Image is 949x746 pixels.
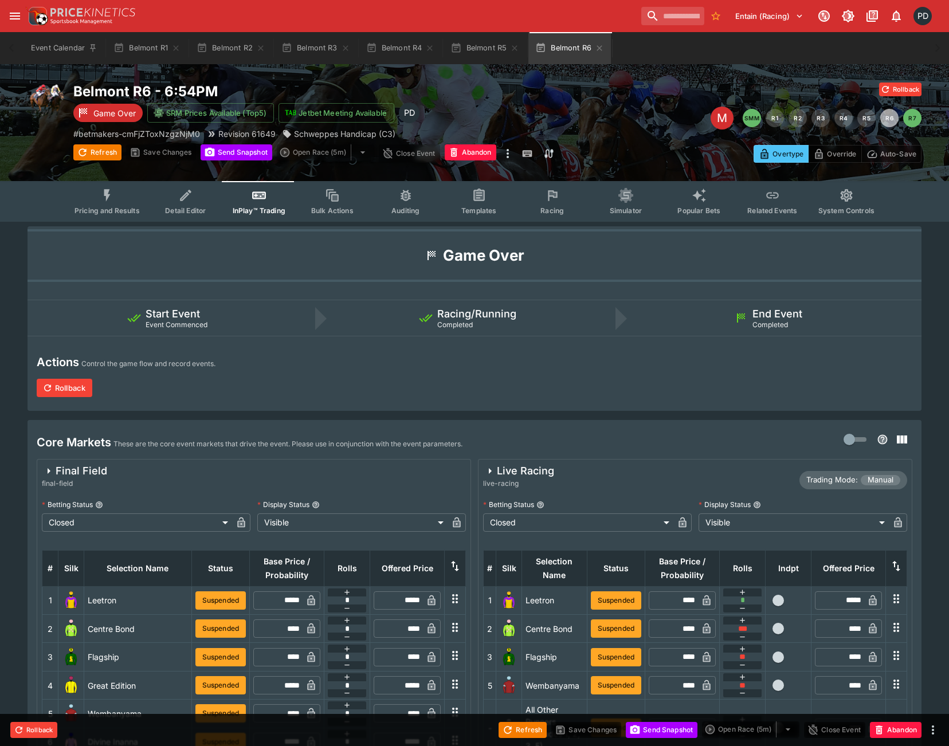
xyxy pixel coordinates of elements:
button: Suspended [195,619,246,638]
td: Centre Bond [84,615,192,643]
span: Completed [437,320,473,329]
div: Visible [699,513,889,532]
td: Wembanyama [522,671,587,699]
td: Leetron [522,586,587,614]
button: Abandon [445,144,496,160]
td: Flagship [522,643,587,671]
button: Jetbet Meeting Available [279,103,394,123]
div: Start From [754,145,921,163]
p: Copy To Clipboard [73,128,200,140]
td: Leetron [84,586,192,614]
h4: Core Markets [37,435,111,450]
p: Auto-Save [880,148,916,160]
button: Refresh [73,144,121,160]
span: live-racing [483,478,554,489]
button: No Bookmarks [707,7,725,25]
td: Flagship [84,643,192,671]
button: Suspended [591,648,641,666]
input: search [641,7,704,25]
button: Rollback [879,83,921,96]
button: Rollback [37,379,92,397]
td: Great Edition [84,671,192,699]
button: Toggle light/dark mode [838,6,858,26]
img: horse_racing.png [28,83,64,119]
p: Schweppes Handicap (C3) [294,128,395,140]
button: Belmont R4 [359,32,442,64]
span: Completed [752,320,788,329]
button: Betting Status [536,501,544,509]
td: 3 [484,643,496,671]
button: Rollback [10,722,57,738]
td: 2 [484,615,496,643]
button: Betting Status [95,501,103,509]
button: Notifications [886,6,907,26]
button: Event Calendar [24,32,104,64]
div: Closed [483,513,673,532]
button: Refresh [499,722,547,738]
span: Simulator [610,206,642,215]
p: Control the game flow and record events. [81,358,215,370]
button: Suspended [195,704,246,723]
img: PriceKinetics Logo [25,5,48,28]
button: Display Status [312,501,320,509]
button: R2 [789,109,807,127]
div: Schweppes Handicap (C3) [283,128,395,140]
th: Silk [58,550,84,586]
th: Status [587,550,645,586]
span: Mark an event as closed and abandoned. [870,723,921,735]
div: Paul Di Cioccio [399,103,419,123]
button: R3 [811,109,830,127]
span: final-field [42,478,107,489]
img: runner 2 [62,619,80,638]
button: Paul Dicioccio [910,3,935,29]
th: # [484,550,496,586]
button: Select Tenant [728,7,810,25]
td: 5 [42,700,58,728]
button: R5 [857,109,876,127]
th: Base Price / Probability [645,550,720,586]
span: Related Events [747,206,797,215]
button: R6 [880,109,899,127]
span: Pricing and Results [74,206,140,215]
span: InPlay™ Trading [233,206,285,215]
button: Suspended [591,591,641,610]
td: 3 [42,643,58,671]
td: 4 [42,671,58,699]
th: Offered Price [811,550,886,586]
img: runner 1 [62,591,80,610]
img: runner 3 [500,648,518,666]
th: Base Price / Probability [250,550,324,586]
button: Suspended [195,676,246,694]
p: Display Status [257,500,309,509]
div: split button [277,144,374,160]
img: runner 5 [500,676,518,694]
button: R4 [834,109,853,127]
p: Betting Status [483,500,534,509]
th: # [42,550,58,586]
p: Game Over [93,107,136,119]
th: Status [191,550,249,586]
span: Popular Bets [677,206,720,215]
span: Auditing [391,206,419,215]
button: Auto-Save [861,145,921,163]
p: Betting Status [42,500,93,509]
button: Send Snapshot [626,722,697,738]
div: Final Field [42,464,107,478]
p: Display Status [699,500,751,509]
td: 2 [42,615,58,643]
th: Selection Name [84,550,192,586]
button: Send Snapshot [201,144,272,160]
button: Documentation [862,6,883,26]
img: runner 2 [500,619,518,638]
span: Racing [540,206,564,215]
button: more [501,144,515,163]
button: R7 [903,109,921,127]
button: Overtype [754,145,809,163]
h5: Racing/Running [437,307,516,320]
button: Belmont R2 [190,32,272,64]
td: 1 [484,586,496,614]
button: Belmont R1 [107,32,187,64]
th: Rolls [720,550,766,586]
div: Visible [257,513,448,532]
span: System Controls [818,206,875,215]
